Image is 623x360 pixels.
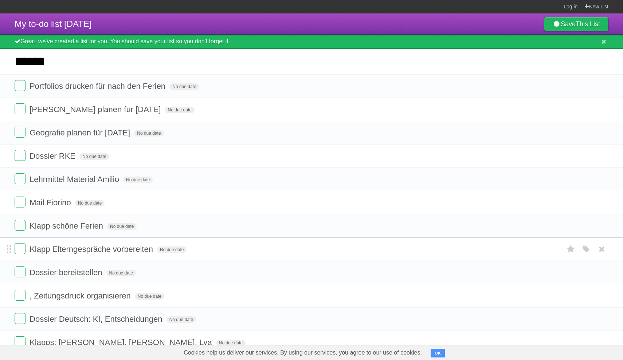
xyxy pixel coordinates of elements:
[30,221,105,230] span: Klapp schöne Ferien
[30,338,213,347] span: Klapps: [PERSON_NAME], [PERSON_NAME], Lya
[30,198,73,207] span: Mail Fiorino
[15,336,26,347] label: Done
[15,19,92,29] span: My to-do list [DATE]
[165,107,195,113] span: No due date
[30,82,167,91] span: Portfolios drucken für nach den Ferien
[216,340,246,346] span: No due date
[166,316,196,323] span: No due date
[15,103,26,114] label: Done
[30,291,133,300] span: , Zeitungsdruck organisieren
[176,345,429,360] span: Cookies help us deliver our services. By using our services, you agree to our use of cookies.
[15,150,26,161] label: Done
[79,153,109,160] span: No due date
[15,127,26,138] label: Done
[30,245,155,254] span: Klapp Elterngespräche vorbereiten
[30,268,104,277] span: Dossier bereitstellen
[30,128,132,137] span: Geografie planen für [DATE]
[15,290,26,301] label: Done
[15,173,26,184] label: Done
[75,200,105,206] span: No due date
[123,177,153,183] span: No due date
[106,270,136,276] span: No due date
[544,17,608,31] a: SaveThis List
[135,293,164,300] span: No due date
[15,313,26,324] label: Done
[30,175,121,184] span: Lehrmittel Material Amilio
[107,223,137,230] span: No due date
[431,349,445,357] button: OK
[157,246,187,253] span: No due date
[15,243,26,254] label: Done
[169,83,199,90] span: No due date
[15,266,26,277] label: Done
[134,130,164,137] span: No due date
[30,105,162,114] span: [PERSON_NAME] planen für [DATE]
[564,243,578,255] label: Star task
[15,197,26,207] label: Done
[30,314,164,324] span: Dossier Deutsch: KI, Entscheidungen
[576,20,600,28] b: This List
[30,151,77,161] span: Dossier RKE
[15,220,26,231] label: Done
[15,80,26,91] label: Done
